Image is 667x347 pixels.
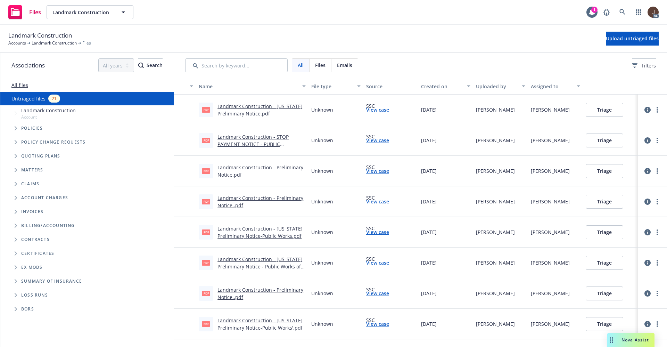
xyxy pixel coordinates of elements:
span: pdf [202,229,210,235]
a: Landmark Construction - [US_STATE] Preliminary Notice.pdf [217,103,303,117]
button: Triage [586,317,623,331]
span: [DATE] [421,320,437,328]
a: Accounts [8,40,26,46]
a: Landmark Construction - [US_STATE] Preliminary Notice-Public Works'.pdf [217,317,303,331]
span: Certificates [21,251,54,256]
a: All files [11,82,28,88]
div: Source [366,83,415,90]
a: Landmark Construction [32,40,77,46]
div: Name [199,83,298,90]
div: Created on [421,83,463,90]
span: [DATE] [421,290,437,297]
a: Landmark Construction - [US_STATE] Preliminary Notice - Public Works of Improvement.pdf [217,256,303,277]
span: Billing/Accounting [21,224,75,228]
span: Landmark Construction [21,107,76,114]
button: Upload untriaged files [606,32,659,46]
span: Ex Mods [21,265,42,269]
a: View case [366,228,389,236]
a: more [653,320,661,328]
a: more [653,289,661,298]
a: Landmark Construction - Preliminary Notice..pdf [217,195,303,209]
a: more [653,106,661,114]
button: Triage [586,287,623,300]
input: Search by keyword... [185,58,288,72]
div: Tree Example [0,105,174,219]
span: pdf [202,138,210,143]
span: Quoting plans [21,154,60,158]
a: Landmark Construction - [US_STATE] Preliminary Notice-Public Works.pdf [217,225,303,239]
div: 1 [591,7,598,13]
div: [PERSON_NAME] [476,320,515,328]
button: Triage [586,225,623,239]
a: Landmark Construction - STOP PAYMENT NOTICE - PUBLIC WORKS.pdf [217,134,289,155]
a: Search [616,5,629,19]
span: Policy change requests [21,140,85,144]
button: SearchSearch [138,58,163,72]
span: Emails [337,62,352,69]
button: Created on [418,78,473,95]
span: Nova Assist [621,337,649,343]
a: View case [366,167,389,175]
a: View case [366,106,389,113]
button: Nova Assist [607,333,654,347]
span: Landmark Construction [52,9,113,16]
div: [PERSON_NAME] [476,259,515,266]
button: Triage [586,195,623,209]
span: Upload untriaged files [606,35,659,42]
span: [DATE] [421,228,437,236]
span: pdf [202,168,210,173]
a: Landmark Construction - Preliminary Notice..pdf [217,287,303,300]
a: more [653,136,661,145]
div: [PERSON_NAME] [531,259,570,266]
a: View case [366,137,389,144]
div: [PERSON_NAME] [476,167,515,175]
span: Landmark Construction [8,31,72,40]
span: pdf [202,260,210,265]
span: [DATE] [421,259,437,266]
div: [PERSON_NAME] [531,228,570,236]
svg: Search [138,63,144,68]
a: more [653,197,661,206]
button: File type [308,78,363,95]
button: Triage [586,103,623,117]
span: pdf [202,107,210,112]
div: [PERSON_NAME] [476,137,515,144]
span: Files [29,9,41,15]
div: [PERSON_NAME] [531,198,570,205]
button: Uploaded by [473,78,528,95]
span: Filters [632,62,656,69]
a: Report a Bug [600,5,614,19]
div: [PERSON_NAME] [531,167,570,175]
span: pdf [202,321,210,326]
span: [DATE] [421,137,437,144]
span: Contracts [21,237,50,242]
button: Landmark Construction [47,5,133,19]
button: Name [196,78,308,95]
span: [DATE] [421,106,437,113]
span: Policies [21,126,43,130]
span: pdf [202,291,210,296]
div: 21 [48,95,60,103]
span: Invoices [21,210,44,214]
div: [PERSON_NAME] [476,106,515,113]
span: [DATE] [421,198,437,205]
span: Summary of insurance [21,279,82,283]
div: Uploaded by [476,83,518,90]
a: Landmark Construction - Preliminary Notice.pdf [217,164,303,178]
span: pdf [202,199,210,204]
div: Assigned to [531,83,573,90]
a: View case [366,290,389,297]
div: [PERSON_NAME] [476,290,515,297]
a: Untriaged files [11,95,46,102]
button: Triage [586,134,623,147]
a: View case [366,198,389,205]
a: Files [6,2,44,22]
button: Assigned to [528,78,583,95]
button: Source [363,78,418,95]
div: [PERSON_NAME] [476,198,515,205]
div: Drag to move [607,333,616,347]
span: Files [315,62,326,69]
a: Switch app [632,5,645,19]
button: Filters [632,58,656,72]
span: Associations [11,61,45,70]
